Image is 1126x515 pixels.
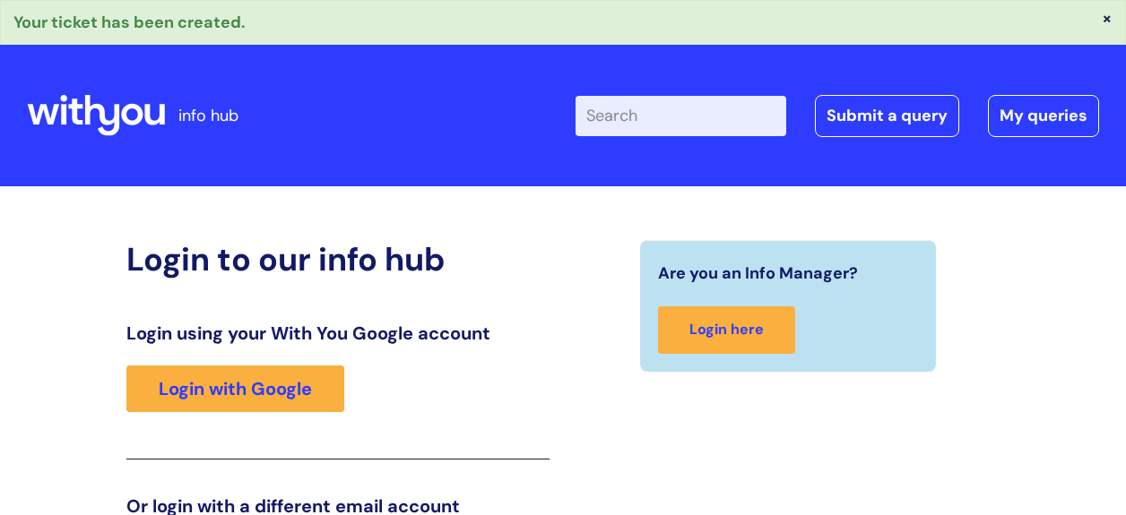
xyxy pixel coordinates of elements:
span: Are you an Info Manager? [658,259,858,288]
button: × [1102,10,1113,26]
a: My queries [988,95,1099,136]
a: Submit a query [815,95,959,136]
a: Login with Google [126,365,344,412]
p: info hub [178,101,238,130]
h2: Login to our info hub [126,240,550,279]
a: Login here [658,306,795,354]
h3: Login using your With You Google account [126,322,550,344]
input: Search [576,96,786,135]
